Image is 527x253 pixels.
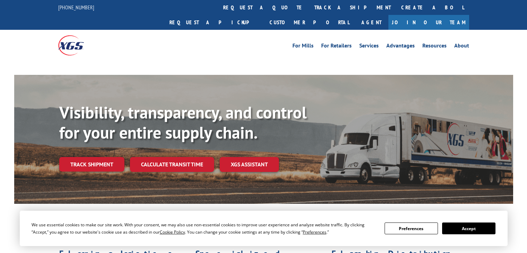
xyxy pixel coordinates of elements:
button: Accept [442,223,495,234]
span: Preferences [303,229,326,235]
a: For Retailers [321,43,352,51]
a: Customer Portal [264,15,354,30]
a: Calculate transit time [130,157,214,172]
a: Resources [422,43,447,51]
a: For Mills [292,43,314,51]
a: Services [359,43,379,51]
a: About [454,43,469,51]
div: We use essential cookies to make our site work. With your consent, we may also use non-essential ... [32,221,376,236]
a: Agent [354,15,388,30]
a: XGS ASSISTANT [220,157,279,172]
a: Advantages [386,43,415,51]
a: Request a pickup [164,15,264,30]
button: Preferences [385,223,438,234]
a: Track shipment [59,157,124,172]
span: Cookie Policy [160,229,185,235]
a: Join Our Team [388,15,469,30]
a: [PHONE_NUMBER] [58,4,94,11]
div: Cookie Consent Prompt [20,211,508,246]
b: Visibility, transparency, and control for your entire supply chain. [59,102,307,143]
